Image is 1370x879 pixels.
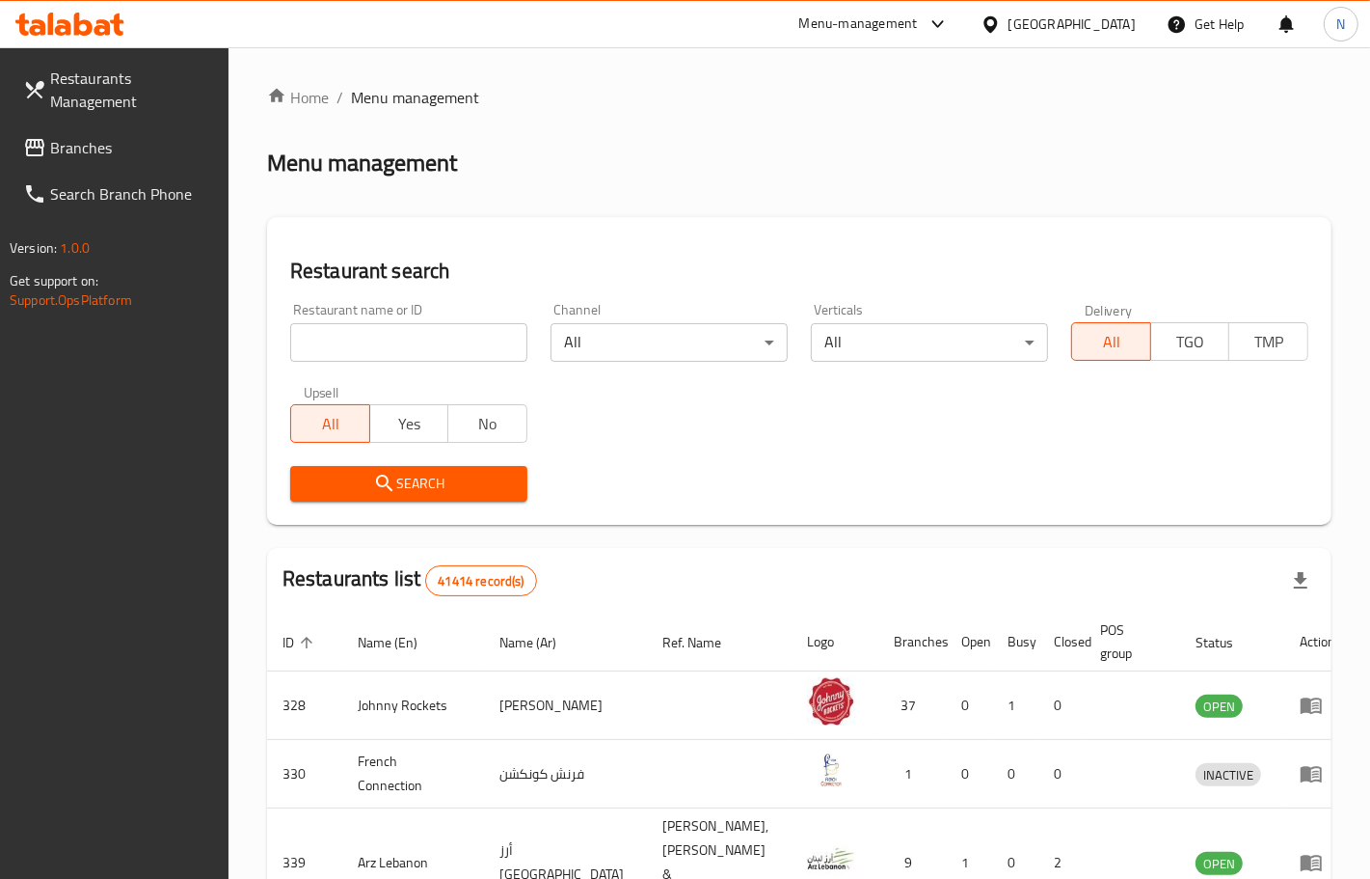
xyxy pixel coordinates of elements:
[304,385,339,398] label: Upsell
[878,672,946,740] td: 37
[992,613,1038,672] th: Busy
[792,613,878,672] th: Logo
[351,86,479,109] span: Menu management
[8,171,228,217] a: Search Branch Phone
[50,182,213,206] span: Search Branch Phone
[378,410,442,438] span: Yes
[1195,763,1261,786] div: INACTIVE
[1038,740,1085,809] td: 0
[1008,14,1136,35] div: [GEOGRAPHIC_DATA]
[8,124,228,171] a: Branches
[1085,303,1133,316] label: Delivery
[878,740,946,809] td: 1
[946,740,992,809] td: 0
[1195,852,1243,875] div: OPEN
[267,86,1331,109] nav: breadcrumb
[811,323,1048,362] div: All
[1159,328,1222,356] span: TGO
[1195,695,1243,718] div: OPEN
[1100,618,1157,665] span: POS group
[425,565,536,596] div: Total records count
[1284,613,1351,672] th: Action
[1195,764,1261,786] span: INACTIVE
[290,323,527,362] input: Search for restaurant name or ID..
[282,564,537,596] h2: Restaurants list
[456,410,520,438] span: No
[1195,631,1258,654] span: Status
[306,472,512,496] span: Search
[447,404,527,443] button: No
[1237,328,1301,356] span: TMP
[484,740,647,809] td: فرنش كونكشن
[946,613,992,672] th: Open
[299,410,363,438] span: All
[1300,762,1335,785] div: Menu
[342,672,484,740] td: Johnny Rockets
[1195,696,1243,718] span: OPEN
[267,148,457,179] h2: Menu management
[10,288,132,313] a: Support.OpsPlatform
[1038,672,1085,740] td: 0
[342,740,484,809] td: French Connection
[290,466,527,502] button: Search
[50,136,213,159] span: Branches
[336,86,343,109] li: /
[282,631,319,654] span: ID
[10,268,98,293] span: Get support on:
[10,235,57,261] span: Version:
[807,746,855,794] img: French Connection
[426,572,535,591] span: 41414 record(s)
[267,740,342,809] td: 330
[499,631,581,654] span: Name (Ar)
[799,13,918,36] div: Menu-management
[946,672,992,740] td: 0
[992,740,1038,809] td: 0
[484,672,647,740] td: [PERSON_NAME]
[992,672,1038,740] td: 1
[267,672,342,740] td: 328
[1277,558,1324,604] div: Export file
[60,235,90,261] span: 1.0.0
[267,86,329,109] a: Home
[551,323,788,362] div: All
[1080,328,1143,356] span: All
[878,613,946,672] th: Branches
[8,55,228,124] a: Restaurants Management
[662,631,746,654] span: Ref. Name
[50,67,213,113] span: Restaurants Management
[1195,853,1243,875] span: OPEN
[1150,322,1230,361] button: TGO
[358,631,443,654] span: Name (En)
[290,257,1308,286] h2: Restaurant search
[1300,851,1335,874] div: Menu
[290,404,370,443] button: All
[1228,322,1308,361] button: TMP
[1071,322,1151,361] button: All
[1336,14,1345,35] span: N
[807,677,855,726] img: Johnny Rockets
[369,404,449,443] button: Yes
[1038,613,1085,672] th: Closed
[1300,694,1335,717] div: Menu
